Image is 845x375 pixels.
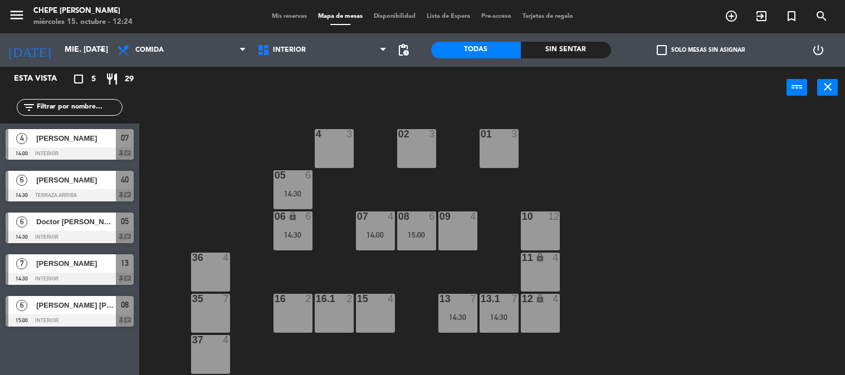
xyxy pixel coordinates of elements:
div: 4 [553,294,559,304]
div: 14:30 [273,190,312,198]
div: 4 [388,294,394,304]
div: 37 [192,335,193,345]
div: 14:00 [356,231,395,239]
i: power_input [790,80,804,93]
span: 6 [16,175,27,186]
div: 3 [429,129,436,139]
div: 14:30 [438,313,477,321]
div: 14:30 [480,313,519,321]
button: close [817,79,838,96]
div: 36 [192,253,193,263]
i: crop_square [72,72,85,86]
i: turned_in_not [785,9,798,23]
div: 15:00 [397,231,436,239]
div: 2 [305,294,312,304]
span: 6 [16,300,27,311]
span: Mis reservas [266,13,312,19]
div: 14:30 [273,231,312,239]
div: 4 [223,253,229,263]
div: 02 [398,129,399,139]
span: 6 [16,216,27,228]
div: 07 [357,211,358,221]
div: 4 [553,253,559,263]
i: search [815,9,828,23]
span: 29 [125,73,134,86]
div: Todas [431,42,521,58]
span: 13 [121,256,129,270]
div: Sin sentar [521,42,611,58]
span: Mapa de mesas [312,13,368,19]
input: Filtrar por nombre... [36,101,122,114]
div: 7 [223,294,229,304]
span: 07 [121,131,129,145]
i: lock [535,253,545,262]
div: 4 [470,211,477,221]
span: Doctor [PERSON_NAME] [PERSON_NAME] [36,216,116,228]
div: 3 [346,129,353,139]
div: 2 [346,294,353,304]
span: [PERSON_NAME] [PERSON_NAME] [36,299,116,311]
div: miércoles 15. octubre - 12:24 [33,17,133,28]
div: 7 [470,294,477,304]
div: 4 [388,211,394,221]
span: 4 [16,133,27,144]
span: check_box_outline_blank [657,45,667,55]
span: 5 [91,73,96,86]
span: 7 [16,258,27,269]
i: menu [8,7,25,23]
div: 3 [511,129,518,139]
span: Lista de Espera [421,13,476,19]
div: 6 [305,170,312,180]
div: 12 [548,211,559,221]
i: power_settings_new [812,43,825,57]
span: Pre-acceso [476,13,517,19]
span: 05 [121,215,129,228]
button: menu [8,7,25,27]
div: Esta vista [6,72,80,86]
button: power_input [787,79,807,96]
span: [PERSON_NAME] [36,174,116,186]
div: 7 [511,294,518,304]
span: 40 [121,173,129,186]
i: arrow_drop_down [95,43,109,57]
span: 08 [121,298,129,312]
span: Tarjetas de regalo [517,13,579,19]
i: close [821,80,834,93]
span: Interior [273,46,306,54]
i: filter_list [22,101,36,114]
div: 35 [192,294,193,304]
div: 13 [439,294,440,304]
div: 09 [439,211,440,221]
div: 6 [305,211,312,221]
div: 4 [223,335,229,345]
i: lock [535,294,545,303]
div: Chepe [PERSON_NAME] [33,6,133,17]
div: 6 [429,211,436,221]
i: restaurant [105,72,119,86]
div: 08 [398,211,399,221]
div: 15 [357,294,358,304]
span: [PERSON_NAME] [36,258,116,269]
span: [PERSON_NAME] [36,132,116,144]
label: Solo mesas sin asignar [657,45,745,55]
i: add_circle_outline [725,9,738,23]
i: exit_to_app [755,9,768,23]
span: pending_actions [397,43,410,57]
i: lock [288,211,297,221]
span: Disponibilidad [368,13,421,19]
span: Comida [135,46,164,54]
